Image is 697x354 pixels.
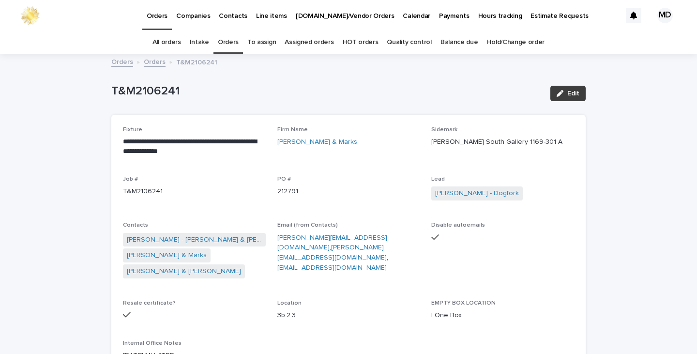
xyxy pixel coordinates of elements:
[152,31,181,54] a: All orders
[431,127,457,133] span: Sidemark
[431,222,485,228] span: Disable autoemails
[550,86,586,101] button: Edit
[127,235,262,245] a: [PERSON_NAME] - [PERSON_NAME] & [PERSON_NAME]
[486,31,545,54] a: Hold/Change order
[277,244,387,261] a: [PERSON_NAME][EMAIL_ADDRESS][DOMAIN_NAME]
[127,250,207,261] a: [PERSON_NAME] & Marks
[431,137,574,147] p: [PERSON_NAME] South Gallery 1169-301 A
[277,233,420,273] p: , ,
[277,176,291,182] span: PO #
[277,310,420,321] p: 3b.2.3
[19,6,41,25] img: 0ffKfDbyRa2Iv8hnaAqg
[123,340,182,346] span: Internal Office Notes
[277,222,338,228] span: Email (from Contacts)
[247,31,276,54] a: To assign
[431,300,496,306] span: EMPTY BOX LOCATION
[277,264,387,271] a: [EMAIL_ADDRESS][DOMAIN_NAME]
[111,56,133,67] a: Orders
[218,31,239,54] a: Orders
[567,90,579,97] span: Edit
[435,188,519,199] a: [PERSON_NAME] - Dogfork
[387,31,431,54] a: Quality control
[277,127,308,133] span: Firm Name
[127,266,241,277] a: [PERSON_NAME] & [PERSON_NAME]
[277,186,420,197] p: 212791
[277,234,387,251] a: [PERSON_NAME][EMAIL_ADDRESS][DOMAIN_NAME]
[431,310,574,321] p: I One Box
[144,56,166,67] a: Orders
[343,31,379,54] a: HOT orders
[277,300,302,306] span: Location
[277,137,357,147] a: [PERSON_NAME] & Marks
[440,31,478,54] a: Balance due
[111,84,543,98] p: T&M2106241
[285,31,333,54] a: Assigned orders
[123,300,176,306] span: Resale certificate?
[657,8,673,23] div: MD
[123,127,142,133] span: Fixture
[190,31,209,54] a: Intake
[176,56,217,67] p: T&M2106241
[431,176,445,182] span: Lead
[123,222,148,228] span: Contacts
[123,186,266,197] p: T&M2106241
[123,176,138,182] span: Job #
